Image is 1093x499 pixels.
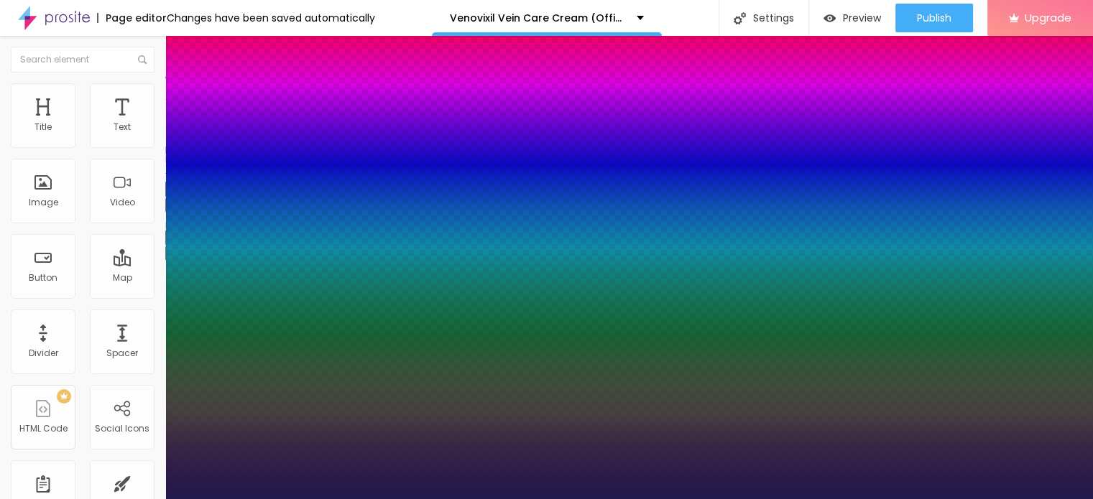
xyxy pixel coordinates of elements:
div: Spacer [106,348,138,358]
div: Map [113,273,132,283]
input: Search element [11,47,155,73]
div: Text [114,122,131,132]
img: view-1.svg [824,12,836,24]
span: Publish [917,12,951,24]
div: Divider [29,348,58,358]
div: Changes have been saved automatically [167,13,375,23]
div: Button [29,273,57,283]
span: Preview [843,12,881,24]
div: Page editor [97,13,167,23]
div: Video [110,197,135,207]
div: Image [29,197,58,207]
p: Venovixil Vein Care Cream (Official™) - Is It Worth the Hype? [450,13,626,23]
div: Social Icons [95,424,149,434]
img: Icone [734,12,746,24]
button: Preview [809,4,895,32]
span: Upgrade [1025,11,1071,24]
div: HTML Code [19,424,68,434]
img: Icone [138,55,147,64]
div: Title [34,122,52,132]
button: Publish [895,4,973,32]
